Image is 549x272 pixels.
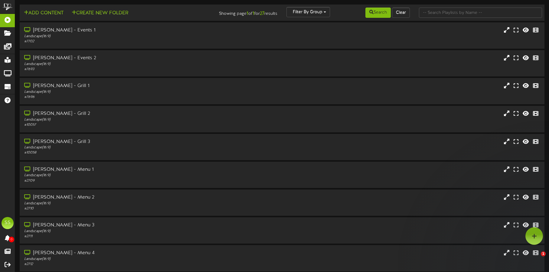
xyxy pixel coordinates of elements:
[24,55,234,62] div: [PERSON_NAME] - Events 2
[24,206,234,211] div: # 2710
[24,34,234,39] div: Landscape ( 16:9 )
[24,122,234,128] div: # 10057
[70,9,130,17] button: Create New Folder
[24,67,234,72] div: # 7693
[24,150,234,155] div: # 10058
[24,95,234,100] div: # 7696
[528,251,543,266] iframe: Intercom live chat
[24,257,234,262] div: Landscape ( 16:9 )
[24,110,234,117] div: [PERSON_NAME] - Grill 2
[24,201,234,206] div: Landscape ( 16:9 )
[2,217,14,229] div: SS
[24,178,234,183] div: # 2709
[22,9,65,17] button: Add Content
[24,117,234,122] div: Landscape ( 16:9 )
[392,8,410,18] button: Clear
[286,7,330,17] button: Filter By Group
[24,262,234,267] div: # 2712
[24,89,234,95] div: Landscape ( 16:9 )
[24,27,234,34] div: [PERSON_NAME] - Events 1
[419,8,542,18] input: -- Search Playlists by Name --
[24,222,234,229] div: [PERSON_NAME] - Menu 3
[194,7,282,17] div: Showing page of for results
[247,11,248,16] strong: 1
[9,237,14,242] span: 0
[541,251,546,256] span: 1
[24,62,234,67] div: Landscape ( 16:9 )
[24,194,234,201] div: [PERSON_NAME] - Menu 2
[24,234,234,239] div: # 2711
[24,250,234,257] div: [PERSON_NAME] - Menu 4
[24,83,234,89] div: [PERSON_NAME] - Grill 1
[365,8,391,18] button: Search
[24,166,234,173] div: [PERSON_NAME] - Menu 1
[24,173,234,178] div: Landscape ( 16:9 )
[260,11,264,16] strong: 27
[24,39,234,44] div: # 7702
[24,145,234,150] div: Landscape ( 16:9 )
[253,11,254,16] strong: 1
[24,229,234,234] div: Landscape ( 16:9 )
[24,138,234,145] div: [PERSON_NAME] - Grill 3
